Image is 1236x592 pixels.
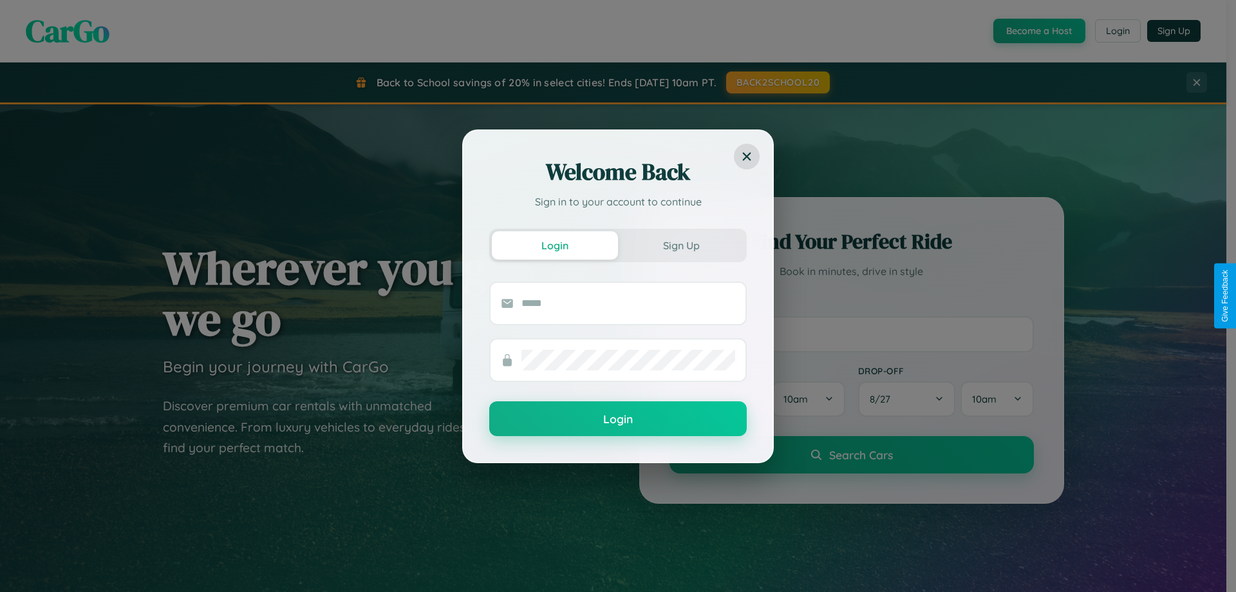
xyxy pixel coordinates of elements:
[489,194,747,209] p: Sign in to your account to continue
[489,401,747,436] button: Login
[489,157,747,187] h2: Welcome Back
[618,231,744,260] button: Sign Up
[1221,270,1230,322] div: Give Feedback
[492,231,618,260] button: Login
